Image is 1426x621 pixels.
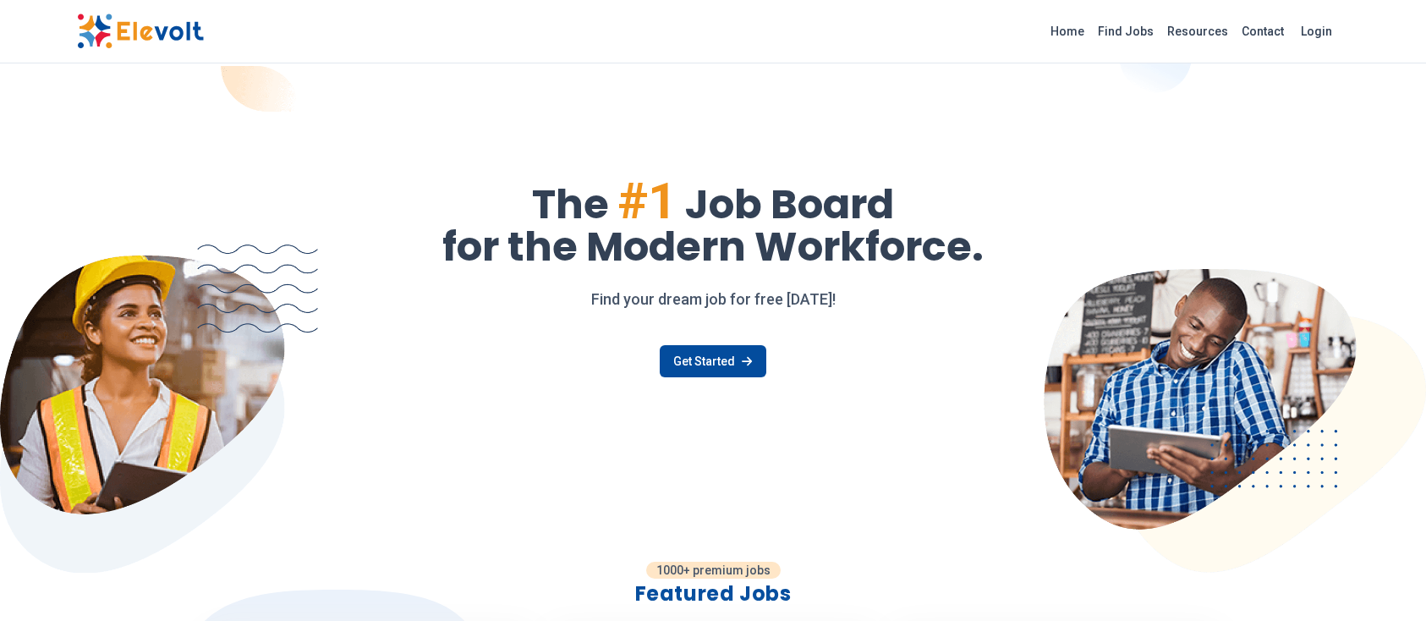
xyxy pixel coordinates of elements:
img: Elevolt [77,14,204,49]
span: #1 [617,171,677,231]
a: Find Jobs [1091,18,1160,45]
p: Find your dream job for free [DATE]! [77,288,1349,311]
h1: The Job Board for the Modern Workforce. [77,176,1349,267]
a: Resources [1160,18,1235,45]
a: Contact [1235,18,1291,45]
h2: Featured Jobs [206,580,1220,607]
a: Home [1044,18,1091,45]
a: Login [1291,14,1342,48]
a: Get Started [660,345,765,377]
